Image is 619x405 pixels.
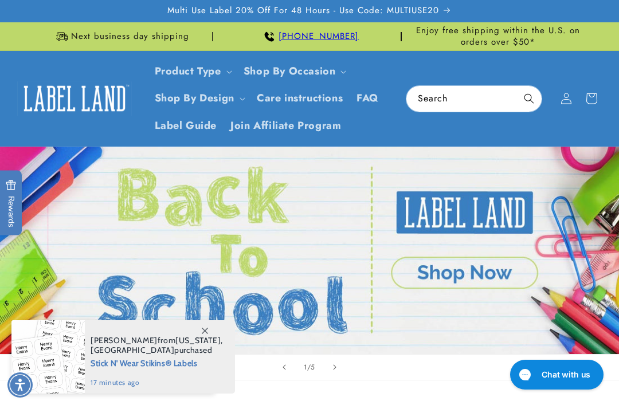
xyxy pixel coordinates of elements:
span: [US_STATE] [175,335,221,345]
span: 5 [311,361,315,373]
span: FAQ [356,92,379,105]
span: Multi Use Label 20% Off For 48 Hours - Use Code: MULTIUSE20 [167,5,439,17]
span: Shop By Occasion [244,65,336,78]
span: [GEOGRAPHIC_DATA] [91,345,174,355]
span: Join Affiliate Program [230,119,341,132]
div: Accessibility Menu [7,372,33,398]
span: Care instructions [257,92,343,105]
summary: Shop By Design [148,85,250,112]
div: Announcement [217,22,401,50]
img: Label Land [17,81,132,116]
div: Announcement [29,22,213,50]
a: Care instructions [250,85,350,112]
div: Announcement [406,22,590,50]
a: Product Type [155,64,221,78]
span: Enjoy free shipping within the U.S. on orders over $50* [406,25,590,48]
summary: Shop By Occasion [237,58,351,85]
a: Label Guide [148,112,224,139]
span: [PERSON_NAME] [91,335,158,345]
a: FAQ [350,85,386,112]
button: Next slide [322,355,347,380]
span: Rewards [6,179,17,227]
span: from , purchased [91,336,223,355]
span: Next business day shipping [71,31,189,42]
span: Label Guide [155,119,217,132]
a: Shop By Design [155,91,234,105]
span: 1 [304,361,307,373]
a: Label Land [13,76,136,120]
a: call 732-987-3915 [279,30,359,42]
span: / [307,361,311,373]
iframe: Gorgias live chat messenger [504,356,608,394]
button: Previous slide [272,355,297,380]
button: Search [516,86,542,111]
a: Join Affiliate Program [224,112,348,139]
summary: Product Type [148,58,237,85]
